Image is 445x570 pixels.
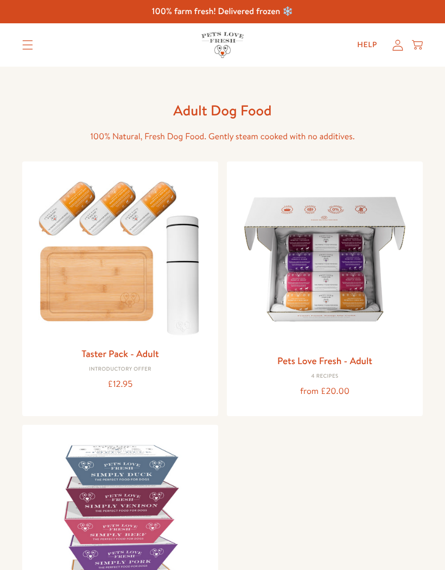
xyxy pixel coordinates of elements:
div: 4 Recipes [236,373,414,380]
h1: Adult Dog Food [49,101,396,120]
div: Introductory Offer [31,366,209,373]
a: Taster Pack - Adult [81,347,158,360]
a: Pets Love Fresh - Adult [277,354,372,367]
span: 100% Natural, Fresh Dog Food. Gently steam cooked with no additives. [90,131,354,142]
div: from £20.00 [236,384,414,399]
div: £12.95 [31,377,209,392]
a: Help [348,34,386,56]
img: Taster Pack - Adult [31,170,209,341]
img: Pets Love Fresh [201,32,244,57]
img: Pets Love Fresh - Adult [236,170,414,348]
summary: Translation missing: en.sections.header.menu [14,31,42,59]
